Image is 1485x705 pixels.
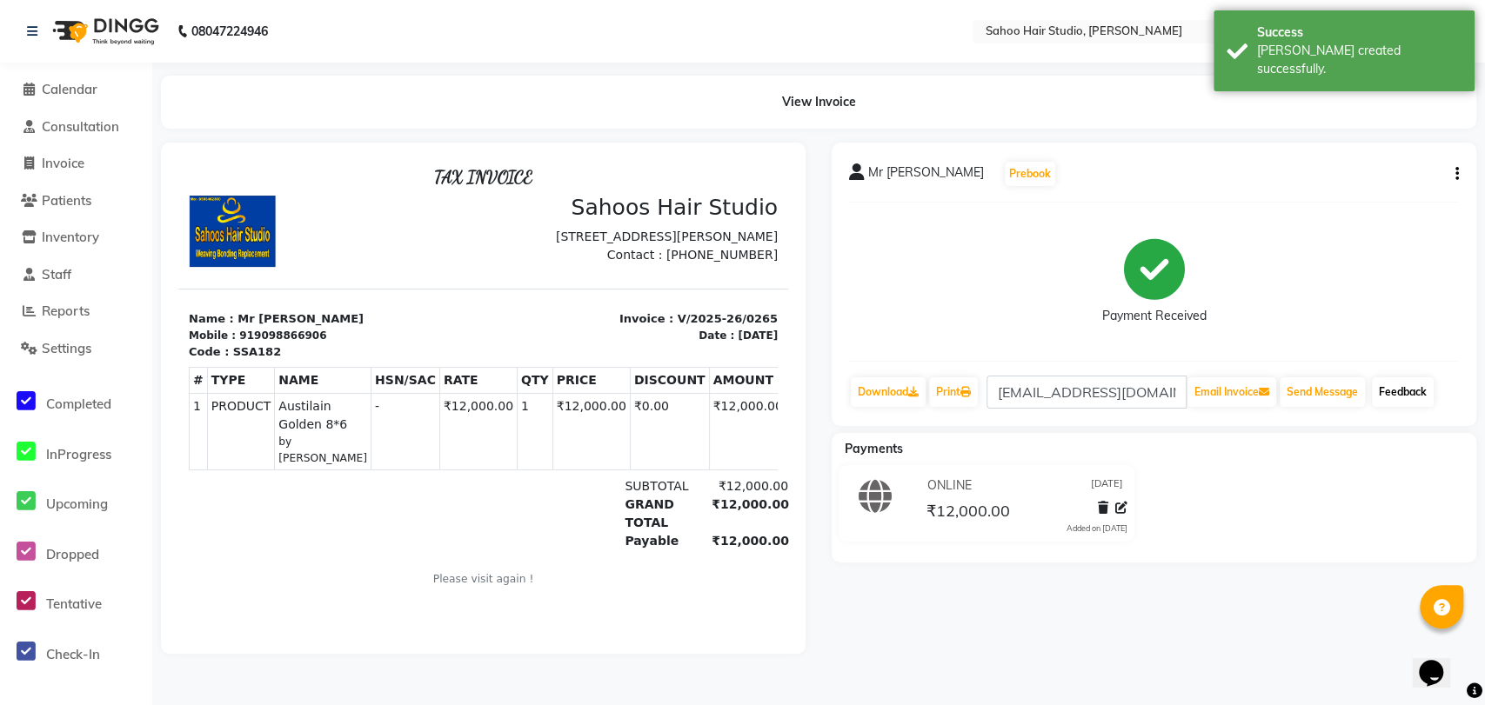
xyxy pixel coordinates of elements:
[374,208,452,234] th: PRICE
[520,168,556,183] div: Date :
[44,7,164,56] img: logo
[46,646,100,662] span: Check-In
[42,303,90,319] span: Reports
[316,150,600,168] p: Invoice : V/2025-26/0265
[4,339,148,359] a: Settings
[10,7,599,28] h2: TAX INVOICE
[436,336,523,372] div: GRAND TOTAL
[10,150,295,168] p: Name : Mr [PERSON_NAME]
[929,377,978,407] a: Print
[4,80,148,100] a: Calendar
[436,317,523,336] div: SUBTOTAL
[559,168,599,183] div: [DATE]
[339,234,375,310] td: 1
[1280,377,1365,407] button: Send Message
[46,446,111,462] span: InProgress
[46,495,108,512] span: Upcoming
[436,372,523,390] div: Payable
[452,234,531,310] td: ₹0.00
[4,228,148,248] a: Inventory
[42,155,84,171] span: Invoice
[1257,23,1462,42] div: Success
[4,117,148,137] a: Consultation
[1102,307,1207,325] div: Payment Received
[987,376,1187,409] input: enter email
[46,595,102,612] span: Tentative
[531,208,608,234] th: AMOUNT
[29,234,97,310] td: PRODUCT
[46,396,111,412] span: Completed
[1187,377,1276,407] button: Email Invoice
[523,336,610,372] div: ₹12,000.00
[845,441,903,456] span: Payments
[926,476,971,495] span: ONLINE
[523,317,610,336] div: ₹12,000.00
[261,208,338,234] th: RATE
[100,237,189,274] span: Austilain Golden 8*6
[1091,476,1123,495] span: [DATE]
[10,411,599,427] p: Please visit again !
[42,118,119,135] span: Consultation
[1067,522,1127,535] div: Added on [DATE]
[452,208,531,234] th: DISCOUNT
[191,7,268,56] b: 08047224946
[316,35,600,61] h3: Sahoos Hair Studio
[1372,377,1434,407] a: Feedback
[42,340,91,356] span: Settings
[42,266,71,283] span: Staff
[1257,42,1462,78] div: Bill created successfully.
[926,501,1009,525] span: ₹12,000.00
[193,208,262,234] th: HSN/SAC
[11,234,30,310] td: 1
[10,183,295,201] p: Code : SSA182
[339,208,375,234] th: QTY
[10,168,57,183] div: Mobile :
[4,302,148,322] a: Reports
[316,86,600,104] p: Contact : [PHONE_NUMBER]
[851,377,926,407] a: Download
[42,229,99,245] span: Inventory
[531,234,608,310] td: ₹12,000.00
[11,208,30,234] th: #
[29,208,97,234] th: TYPE
[97,208,193,234] th: NAME
[1005,162,1055,186] button: Prebook
[42,81,97,97] span: Calendar
[4,154,148,174] a: Invoice
[61,168,148,183] div: 919098866906
[46,546,99,562] span: Dropped
[374,234,452,310] td: ₹12,000.00
[261,234,338,310] td: ₹12,000.00
[316,68,600,86] p: [STREET_ADDRESS][PERSON_NAME]
[4,265,148,285] a: Staff
[4,191,148,211] a: Patients
[42,192,91,209] span: Patients
[193,234,262,310] td: -
[161,76,1476,129] div: View Invoice
[523,372,610,390] div: ₹12,000.00
[868,163,984,188] span: Mr [PERSON_NAME]
[1412,635,1468,688] iframe: chat widget
[100,274,189,306] small: by [PERSON_NAME]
